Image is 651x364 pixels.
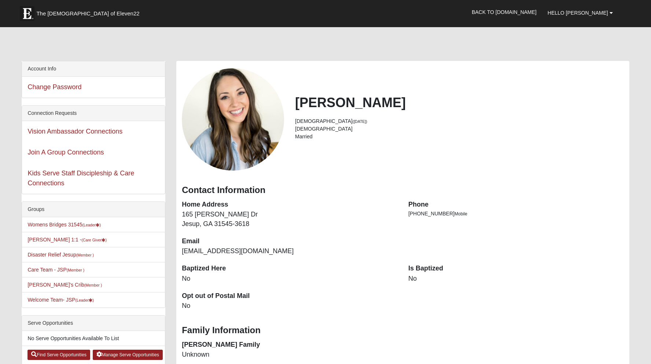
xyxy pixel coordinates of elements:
a: [PERSON_NAME] 1:1 -(Care Giver) [27,237,107,243]
a: Welcome Team- JSP(Leader) [27,297,94,303]
a: Find Serve Opportunities [27,350,90,360]
div: Connection Requests [22,106,165,121]
dd: Unknown [182,350,397,360]
small: (Leader ) [82,223,101,227]
a: View Fullsize Photo [182,68,284,171]
a: Join A Group Connections [27,149,104,156]
span: Mobile [455,211,467,216]
dd: [EMAIL_ADDRESS][DOMAIN_NAME] [182,247,397,256]
a: Change Password [27,83,81,91]
a: Kids Serve Staff Discipleship & Care Connections [27,170,134,187]
li: [DEMOGRAPHIC_DATA] [295,125,624,133]
a: Manage Serve Opportunities [93,350,163,360]
div: Serve Opportunities [22,316,165,331]
dd: No [182,274,397,284]
li: [DEMOGRAPHIC_DATA] [295,117,624,125]
dt: Email [182,237,397,246]
h3: Contact Information [182,185,624,196]
span: The [DEMOGRAPHIC_DATA] of Eleven22 [36,10,139,17]
dd: No [408,274,624,284]
dd: No [182,301,397,311]
span: Hello [PERSON_NAME] [548,10,608,16]
dt: Phone [408,200,624,210]
div: Groups [22,202,165,217]
dt: Opt out of Postal Mail [182,291,397,301]
a: The [DEMOGRAPHIC_DATA] of Eleven22 [16,3,163,21]
a: Womens Bridges 31545(Leader) [27,222,101,227]
a: Disaster Relief Jesup(Member ) [27,252,94,258]
dt: Home Address [182,200,397,210]
dt: Baptized Here [182,264,397,273]
dt: [PERSON_NAME] Family [182,340,397,350]
li: No Serve Opportunities Available To List [22,331,165,346]
li: Married [295,133,624,141]
dd: 165 [PERSON_NAME] Dr Jesup, GA 31545-3618 [182,210,397,229]
h2: [PERSON_NAME] [295,95,624,110]
a: Vision Ambassador Connections [27,128,122,135]
dt: Is Baptized [408,264,624,273]
div: Account Info [22,61,165,77]
a: Care Team - JSP(Member ) [27,267,84,273]
li: [PHONE_NUMBER] [408,210,624,218]
small: (Care Giver ) [81,238,107,242]
a: Hello [PERSON_NAME] [542,4,618,22]
small: (Member ) [76,253,94,257]
a: [PERSON_NAME]'s Crib(Member ) [27,282,102,288]
a: Back to [DOMAIN_NAME] [466,3,542,21]
h3: Family Information [182,325,624,336]
small: (Member ) [67,268,84,272]
small: (Member ) [84,283,102,287]
small: (Leader ) [76,298,94,302]
small: ([DATE]) [353,119,367,124]
img: Eleven22 logo [20,6,34,21]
